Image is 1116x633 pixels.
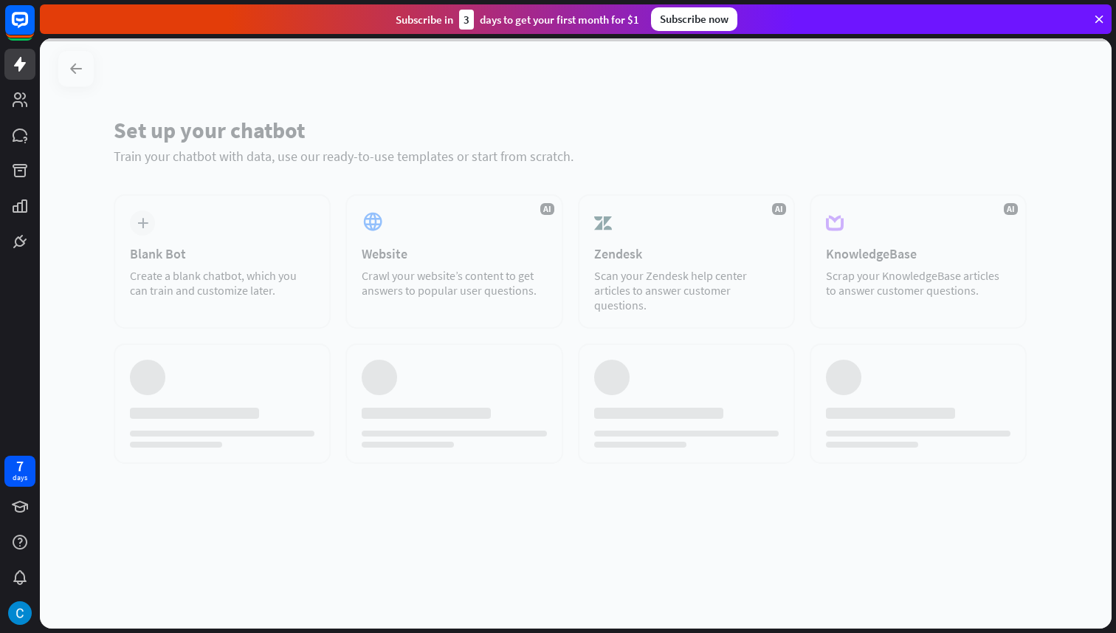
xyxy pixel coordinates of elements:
div: 7 [16,459,24,473]
div: Subscribe in days to get your first month for $1 [396,10,639,30]
div: days [13,473,27,483]
div: Subscribe now [651,7,737,31]
a: 7 days [4,456,35,487]
div: 3 [459,10,474,30]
